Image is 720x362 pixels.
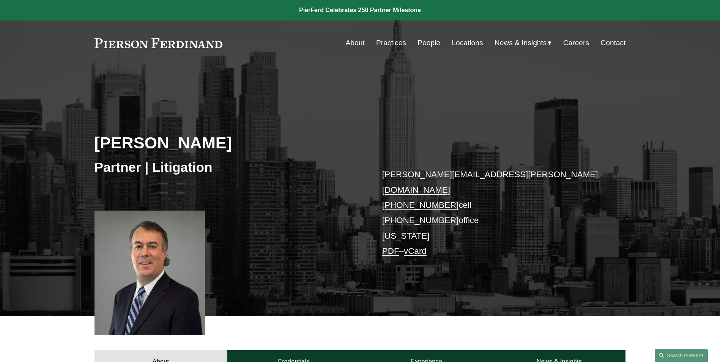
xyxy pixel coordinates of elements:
a: Careers [563,36,589,50]
a: People [418,36,440,50]
a: folder dropdown [495,36,552,50]
a: PDF [382,246,399,256]
a: [PHONE_NUMBER] [382,216,459,225]
a: Practices [376,36,406,50]
span: News & Insights [495,36,547,50]
h3: Partner | Litigation [95,159,360,176]
a: About [346,36,365,50]
a: Search this site [655,349,708,362]
a: [PHONE_NUMBER] [382,200,459,210]
a: Locations [452,36,483,50]
h2: [PERSON_NAME] [95,133,360,153]
a: Contact [600,36,625,50]
a: vCard [404,246,427,256]
p: cell office [US_STATE] – [382,167,603,259]
a: [PERSON_NAME][EMAIL_ADDRESS][PERSON_NAME][DOMAIN_NAME] [382,170,598,194]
